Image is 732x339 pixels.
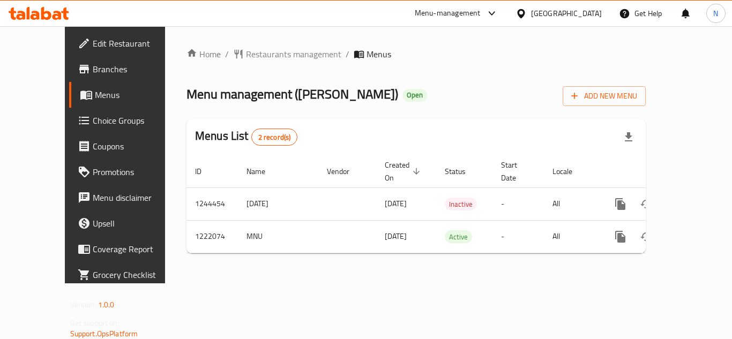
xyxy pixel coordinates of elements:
a: Home [186,48,221,61]
span: Choice Groups [93,114,178,127]
td: MNU [238,220,318,253]
span: Inactive [445,198,477,210]
span: N [713,7,718,19]
td: All [544,220,599,253]
button: more [608,191,633,217]
td: 1222074 [186,220,238,253]
h2: Menus List [195,128,297,146]
a: Edit Restaurant [69,31,187,56]
span: [DATE] [385,197,407,210]
a: Restaurants management [233,48,341,61]
span: Version: [70,298,96,312]
span: Name [247,165,279,178]
div: Open [402,89,427,102]
a: Coverage Report [69,236,187,262]
span: Locale [552,165,586,178]
button: more [608,224,633,250]
span: Coupons [93,140,178,153]
table: enhanced table [186,155,719,253]
span: 2 record(s) [252,132,297,142]
span: 1.0.0 [98,298,115,312]
span: Menus [367,48,391,61]
span: Branches [93,63,178,76]
a: Upsell [69,210,187,236]
span: Coverage Report [93,243,178,255]
span: Promotions [93,165,178,178]
div: Menu-management [415,7,481,20]
td: [DATE] [238,187,318,220]
td: - [492,187,544,220]
li: / [225,48,229,61]
a: Choice Groups [69,108,187,133]
span: ID [195,165,215,178]
div: Active [445,230,472,243]
span: Created On [385,159,423,184]
div: Total records count [251,129,298,146]
span: Status [445,165,480,178]
span: Start Date [501,159,531,184]
span: Edit Restaurant [93,37,178,50]
span: [DATE] [385,229,407,243]
button: Change Status [633,224,659,250]
span: Active [445,231,472,243]
th: Actions [599,155,719,188]
span: Menu management ( [PERSON_NAME] ) [186,82,398,106]
td: - [492,220,544,253]
nav: breadcrumb [186,48,646,61]
span: Restaurants management [246,48,341,61]
button: Change Status [633,191,659,217]
div: [GEOGRAPHIC_DATA] [531,7,602,19]
div: Export file [616,124,641,150]
a: Grocery Checklist [69,262,187,288]
span: Menus [95,88,178,101]
a: Coupons [69,133,187,159]
span: Add New Menu [571,89,637,103]
li: / [346,48,349,61]
span: Grocery Checklist [93,268,178,281]
span: Open [402,91,427,100]
a: Promotions [69,159,187,185]
span: Vendor [327,165,363,178]
a: Branches [69,56,187,82]
span: Get support on: [70,316,119,330]
span: Upsell [93,217,178,230]
a: Menus [69,82,187,108]
a: Menu disclaimer [69,185,187,210]
button: Add New Menu [563,86,646,106]
td: 1244454 [186,187,238,220]
span: Menu disclaimer [93,191,178,204]
td: All [544,187,599,220]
